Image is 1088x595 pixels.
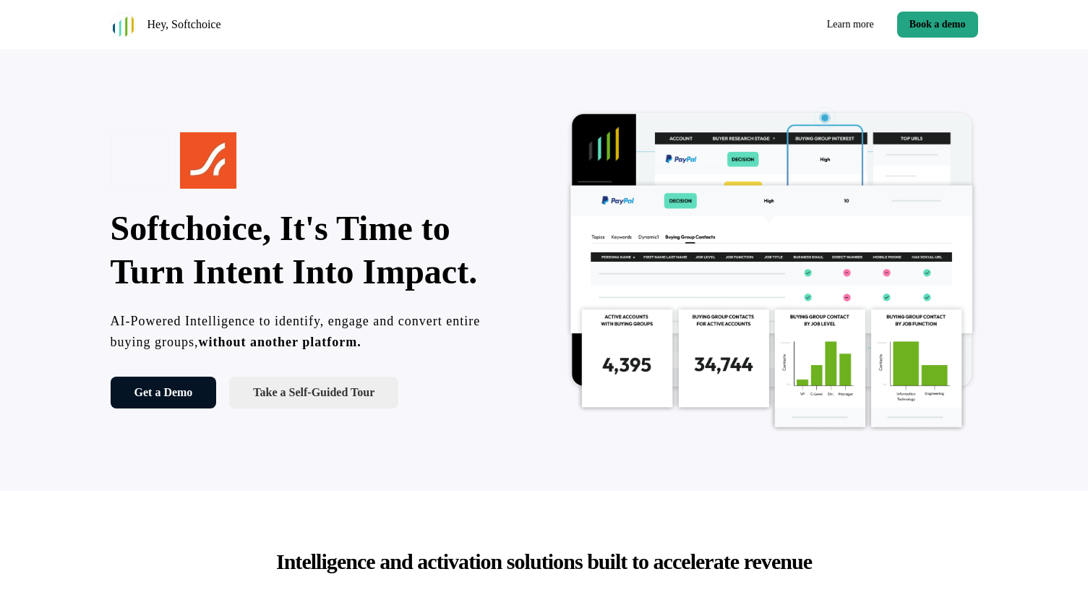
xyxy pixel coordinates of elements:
p: Intelligence and activation solutions built to accelerate revenue [183,549,906,575]
p: AI-Powered Intelligence to identify, engage and convert entire buying groups, [111,311,524,354]
p: Hey, Softchoice [147,16,221,33]
strong: without another platform. [199,335,361,349]
button: Book a demo [897,12,978,38]
p: Softchoice, It's Time to Turn Intent Into Impact. [111,207,524,294]
a: Learn more [815,12,886,38]
a: Take a Self-Guided Tour [229,377,398,408]
a: Get a Demo [111,377,217,408]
